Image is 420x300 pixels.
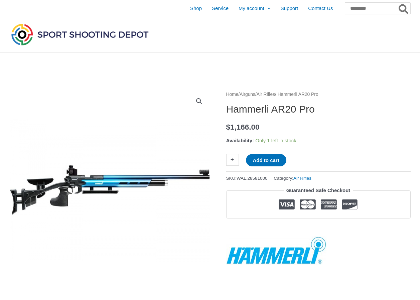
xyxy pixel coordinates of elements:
button: Add to cart [246,154,286,166]
span: Category: [274,174,311,182]
legend: Guaranteed Safe Checkout [284,186,353,195]
img: Sport Shooting Depot [10,22,150,47]
span: $ [226,123,231,131]
span: SKU: [226,174,268,182]
a: Hämmerli [226,237,326,265]
a: Home [226,92,239,97]
bdi: 1,166.00 [226,123,260,131]
a: Air Rifles [257,92,275,97]
a: Air Rifles [293,176,311,181]
span: WAL.28581000 [237,176,268,181]
button: Search [397,3,410,14]
nav: Breadcrumb [226,90,411,99]
h1: Hammerli AR20 Pro [226,103,411,115]
a: + [226,154,239,166]
a: View full-screen image gallery [193,95,205,107]
a: Airguns [240,92,255,97]
span: Availability: [226,138,254,143]
span: Only 1 left in stock [255,138,296,143]
iframe: Customer reviews powered by Trustpilot [226,223,411,232]
img: Hämmerli AR20 Pro [10,90,210,291]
